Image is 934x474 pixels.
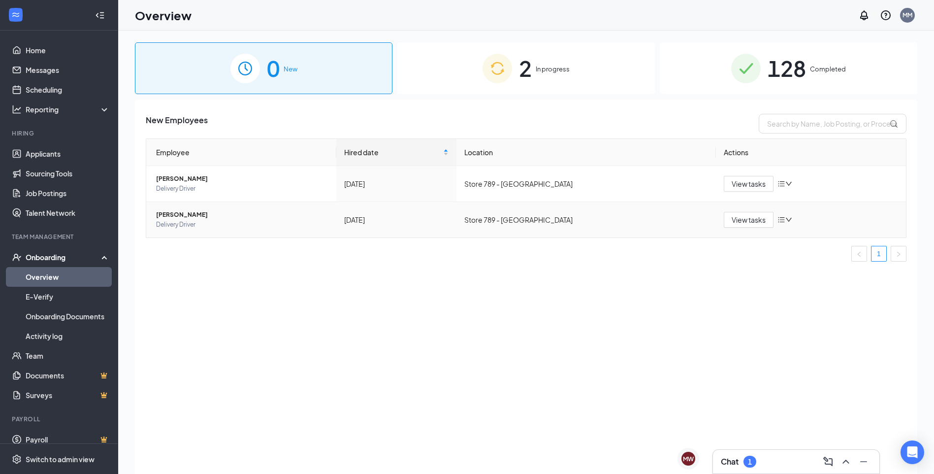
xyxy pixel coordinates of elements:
[344,214,449,225] div: [DATE]
[858,9,870,21] svg: Notifications
[896,251,902,257] span: right
[146,114,208,134] span: New Employees
[851,246,867,262] button: left
[284,64,297,74] span: New
[26,144,110,164] a: Applicants
[135,7,192,24] h1: Overview
[891,246,906,262] li: Next Page
[724,176,773,192] button: View tasks
[26,454,95,464] div: Switch to admin view
[26,366,110,385] a: DocumentsCrown
[26,267,110,287] a: Overview
[26,287,110,306] a: E-Verify
[840,456,852,468] svg: ChevronUp
[810,64,846,74] span: Completed
[768,51,806,85] span: 128
[344,178,449,189] div: [DATE]
[777,180,785,188] span: bars
[724,212,773,228] button: View tasks
[12,415,108,423] div: Payroll
[820,454,836,470] button: ComposeMessage
[721,456,739,467] h3: Chat
[785,180,792,187] span: down
[777,216,785,224] span: bars
[26,183,110,203] a: Job Postings
[26,40,110,60] a: Home
[871,246,886,261] a: 1
[26,60,110,80] a: Messages
[822,456,834,468] svg: ComposeMessage
[536,64,570,74] span: In progress
[732,178,766,189] span: View tasks
[344,147,442,158] span: Hired date
[156,184,328,194] span: Delivery Driver
[785,216,792,223] span: down
[26,203,110,223] a: Talent Network
[26,306,110,326] a: Onboarding Documents
[12,104,22,114] svg: Analysis
[880,9,892,21] svg: QuestionInfo
[456,139,716,166] th: Location
[901,440,924,464] div: Open Intercom Messenger
[95,10,105,20] svg: Collapse
[838,454,854,470] button: ChevronUp
[12,129,108,137] div: Hiring
[856,251,862,257] span: left
[11,10,21,20] svg: WorkstreamLogo
[12,252,22,262] svg: UserCheck
[26,326,110,346] a: Activity log
[732,214,766,225] span: View tasks
[26,80,110,100] a: Scheduling
[456,166,716,202] td: Store 789 - [GEOGRAPHIC_DATA]
[858,456,870,468] svg: Minimize
[851,246,867,262] li: Previous Page
[871,246,887,262] li: 1
[156,220,328,230] span: Delivery Driver
[146,139,336,166] th: Employee
[26,252,101,262] div: Onboarding
[156,210,328,220] span: [PERSON_NAME]
[856,454,871,470] button: Minimize
[12,233,108,241] div: Team Management
[26,346,110,366] a: Team
[759,114,906,134] input: Search by Name, Job Posting, or Process
[456,202,716,237] td: Store 789 - [GEOGRAPHIC_DATA]
[26,385,110,405] a: SurveysCrown
[716,139,906,166] th: Actions
[748,458,752,466] div: 1
[902,11,912,19] div: MM
[12,454,22,464] svg: Settings
[267,51,280,85] span: 0
[891,246,906,262] button: right
[26,104,110,114] div: Reporting
[26,430,110,449] a: PayrollCrown
[519,51,532,85] span: 2
[26,164,110,183] a: Sourcing Tools
[683,455,694,463] div: MW
[156,174,328,184] span: [PERSON_NAME]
